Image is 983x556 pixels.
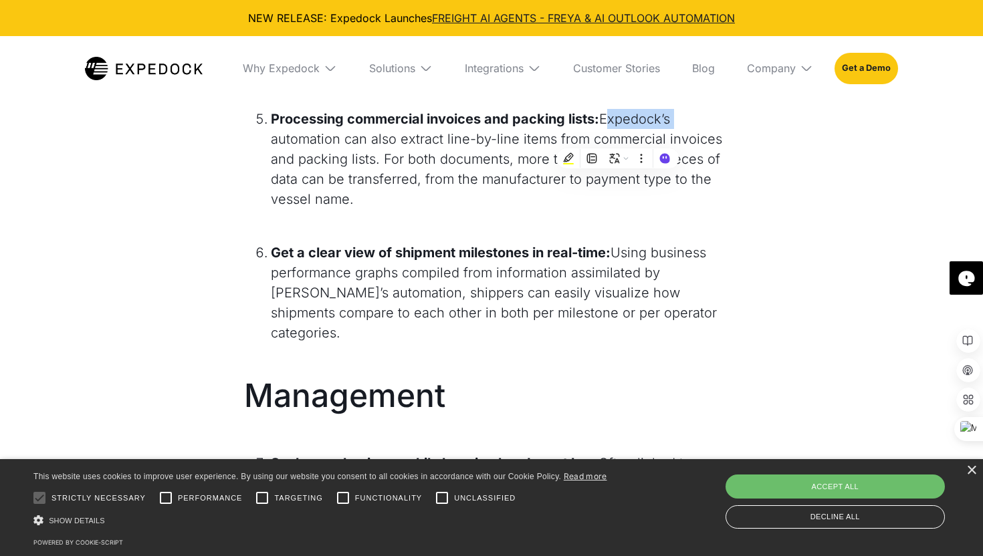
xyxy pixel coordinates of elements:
[271,245,611,261] strong: Get a clear view of shipment milestones in real-time:
[754,412,983,556] iframe: Chat Widget
[51,493,146,504] span: Strictly necessary
[274,493,322,504] span: Targeting
[244,376,739,453] h2: Management
[244,223,739,243] p: ‍
[369,61,415,75] div: Solutions
[271,109,739,209] li: Expedock’s automation can also extract line-by-line items from commercial invoices and packing li...
[243,61,320,75] div: Why Expedock
[178,493,243,504] span: Performance
[562,36,671,100] a: Customer Stories
[244,356,739,376] p: ‍
[271,455,598,471] strong: Scale your business while keeping headcount low:
[432,11,735,25] a: FREIGHT AI AGENTS - FREYA & AI OUTLOOK AUTOMATION
[747,61,796,75] div: Company
[33,472,561,481] span: This website uses cookies to improve user experience. By using our website you consent to all coo...
[49,517,105,525] span: Show details
[232,36,348,100] div: Why Expedock
[454,493,516,504] span: Unclassified
[355,493,422,504] span: Functionality
[835,53,898,84] a: Get a Demo
[465,61,524,75] div: Integrations
[726,474,946,499] div: Accept all
[271,243,739,343] li: Using business performance graphs compiled from information assimilated by [PERSON_NAME]’s automa...
[681,36,726,100] a: Blog
[726,505,946,529] div: Decline all
[736,36,824,100] div: Company
[33,539,123,546] a: Powered by cookie-script
[271,111,599,127] strong: Processing commercial invoices and packing lists:
[11,11,972,25] div: NEW RELEASE: Expedock Launches
[564,471,607,481] a: Read more
[358,36,443,100] div: Solutions
[33,513,607,527] div: Show details
[454,36,552,100] div: Integrations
